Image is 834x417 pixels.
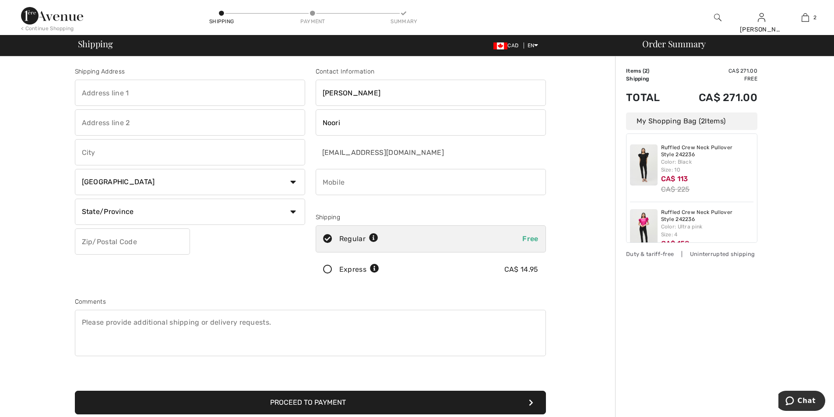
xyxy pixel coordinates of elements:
[758,13,765,21] a: Sign In
[504,264,538,275] div: CA$ 14.95
[644,68,647,74] span: 2
[208,18,235,25] div: Shipping
[661,223,754,238] div: Color: Ultra pink Size: 4
[316,139,489,165] input: E-mail
[626,75,674,83] td: Shipping
[75,391,546,414] button: Proceed to Payment
[632,39,829,48] div: Order Summary
[661,144,754,158] a: Ruffled Crew Neck Pullover Style 242236
[522,235,538,243] span: Free
[630,209,658,250] img: Ruffled Crew Neck Pullover Style 242236
[316,109,546,136] input: Last name
[528,42,538,49] span: EN
[674,75,757,83] td: Free
[299,18,326,25] div: Payment
[316,213,546,222] div: Shipping
[316,169,546,195] input: Mobile
[339,264,379,275] div: Express
[75,80,305,106] input: Address line 1
[21,25,74,32] div: < Continue Shopping
[661,175,688,183] span: CA$ 113
[661,209,754,223] a: Ruffled Crew Neck Pullover Style 242236
[784,12,827,23] a: 2
[75,139,305,165] input: City
[493,42,507,49] img: Canadian Dollar
[626,112,757,130] div: My Shopping Bag ( Items)
[75,67,305,76] div: Shipping Address
[75,297,546,306] div: Comments
[674,83,757,112] td: CA$ 271.00
[661,239,690,248] span: CA$ 158
[714,12,721,23] img: search the website
[75,228,190,255] input: Zip/Postal Code
[316,80,546,106] input: First name
[78,39,113,48] span: Shipping
[802,12,809,23] img: My Bag
[778,391,825,413] iframe: Opens a widget where you can chat to one of our agents
[674,67,757,75] td: CA$ 271.00
[813,14,816,21] span: 2
[661,185,690,193] s: CA$ 225
[493,42,522,49] span: CAD
[339,234,378,244] div: Regular
[626,250,757,258] div: Duty & tariff-free | Uninterrupted shipping
[630,144,658,186] img: Ruffled Crew Neck Pullover Style 242236
[316,67,546,76] div: Contact Information
[626,67,674,75] td: Items ( )
[75,109,305,136] input: Address line 2
[740,25,783,34] div: [PERSON_NAME]
[758,12,765,23] img: My Info
[626,83,674,112] td: Total
[391,18,417,25] div: Summary
[661,158,754,174] div: Color: Black Size: 10
[21,7,83,25] img: 1ère Avenue
[701,117,705,125] span: 2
